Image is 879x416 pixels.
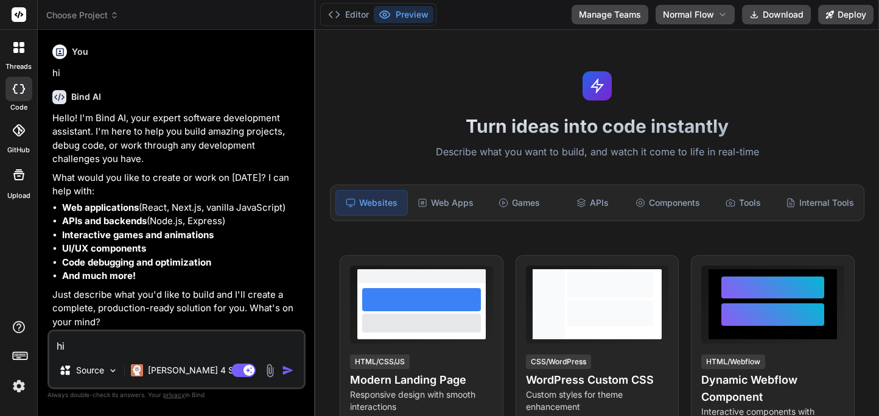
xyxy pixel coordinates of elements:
[62,215,147,227] strong: APIs and backends
[62,242,146,254] strong: UI/UX components
[108,365,118,376] img: Pick Models
[148,364,239,376] p: [PERSON_NAME] 4 S..
[62,201,303,215] li: (React, Next.js, vanilla JavaScript)
[10,102,27,113] label: code
[72,46,88,58] h6: You
[71,91,101,103] h6: Bind AI
[742,5,811,24] button: Download
[52,171,303,199] p: What would you like to create or work on [DATE]? I can help with:
[62,214,303,228] li: (Node.js, Express)
[526,372,669,389] h4: WordPress Custom CSS
[374,6,433,23] button: Preview
[335,190,408,216] div: Websites
[282,364,294,376] img: icon
[350,389,493,413] p: Responsive design with smooth interactions
[52,66,303,80] p: hi
[131,364,143,376] img: Claude 4 Sonnet
[656,5,735,24] button: Normal Flow
[350,354,410,369] div: HTML/CSS/JS
[701,372,844,406] h4: Dynamic Webflow Component
[410,190,482,216] div: Web Apps
[46,9,119,21] span: Choose Project
[62,270,136,281] strong: And much more!
[557,190,628,216] div: APIs
[707,190,779,216] div: Tools
[263,364,277,378] img: attachment
[163,391,185,398] span: privacy
[49,331,304,353] textarea: hi
[5,62,32,72] label: threads
[323,144,872,160] p: Describe what you want to build, and watch it come to life in real-time
[7,145,30,155] label: GitHub
[631,190,705,216] div: Components
[323,115,872,137] h1: Turn ideas into code instantly
[526,354,591,369] div: CSS/WordPress
[62,229,214,241] strong: Interactive games and animations
[350,372,493,389] h4: Modern Landing Page
[818,5,874,24] button: Deploy
[572,5,648,24] button: Manage Teams
[62,202,139,213] strong: Web applications
[781,190,859,216] div: Internal Tools
[62,256,211,268] strong: Code debugging and optimization
[663,9,714,21] span: Normal Flow
[9,376,29,397] img: settings
[323,6,374,23] button: Editor
[526,389,669,413] p: Custom styles for theme enhancement
[484,190,555,216] div: Games
[701,354,765,369] div: HTML/Webflow
[76,364,104,376] p: Source
[47,389,306,401] p: Always double-check its answers. Your in Bind
[7,191,30,201] label: Upload
[52,111,303,166] p: Hello! I'm Bind AI, your expert software development assistant. I'm here to help you build amazin...
[52,288,303,330] p: Just describe what you'd like to build and I'll create a complete, production-ready solution for ...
